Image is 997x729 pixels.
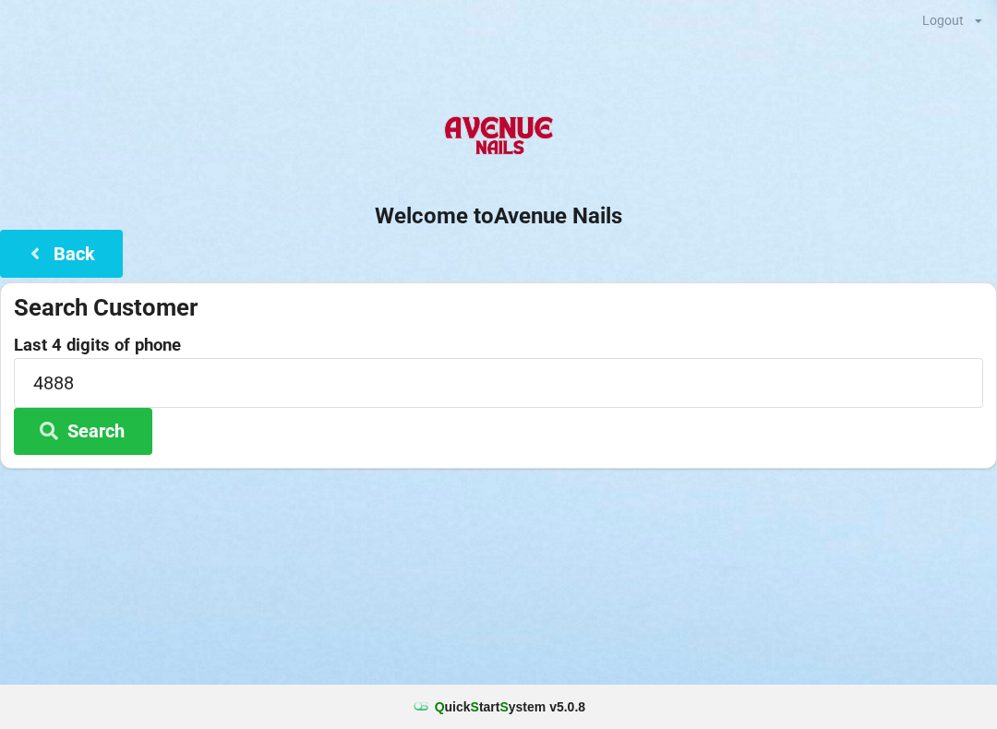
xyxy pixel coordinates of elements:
img: AvenueNails-Logo.png [437,101,559,174]
input: 0000 [14,358,983,407]
div: Search Customer [14,293,983,323]
label: Last 4 digits of phone [14,336,983,354]
img: favicon.ico [412,698,430,716]
span: Q [435,699,445,714]
button: Search [14,408,152,455]
b: uick tart ystem v 5.0.8 [435,698,585,716]
span: S [471,699,479,714]
span: S [499,699,508,714]
div: Logout [922,14,964,27]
